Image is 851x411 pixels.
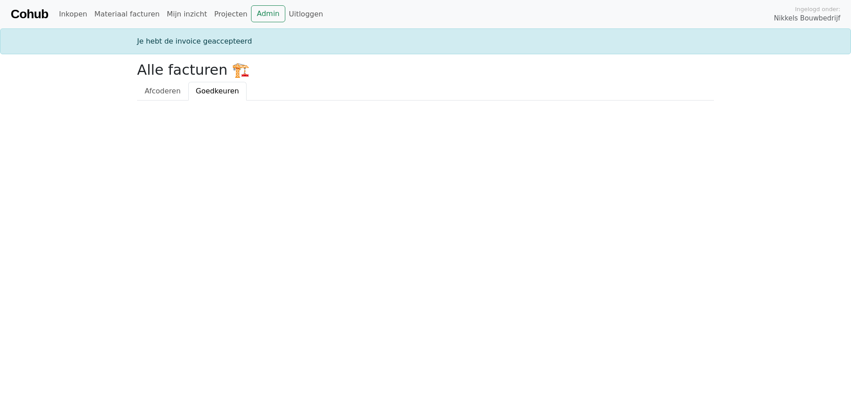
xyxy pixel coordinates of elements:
[91,5,163,23] a: Materiaal facturen
[132,36,719,47] div: Je hebt de invoice geaccepteerd
[11,4,48,25] a: Cohub
[211,5,251,23] a: Projecten
[145,87,181,95] span: Afcoderen
[137,82,188,101] a: Afcoderen
[251,5,285,22] a: Admin
[774,13,840,24] span: Nikkels Bouwbedrijf
[55,5,90,23] a: Inkopen
[188,82,247,101] a: Goedkeuren
[795,5,840,13] span: Ingelogd onder:
[163,5,211,23] a: Mijn inzicht
[137,61,714,78] h2: Alle facturen 🏗️
[196,87,239,95] span: Goedkeuren
[285,5,327,23] a: Uitloggen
